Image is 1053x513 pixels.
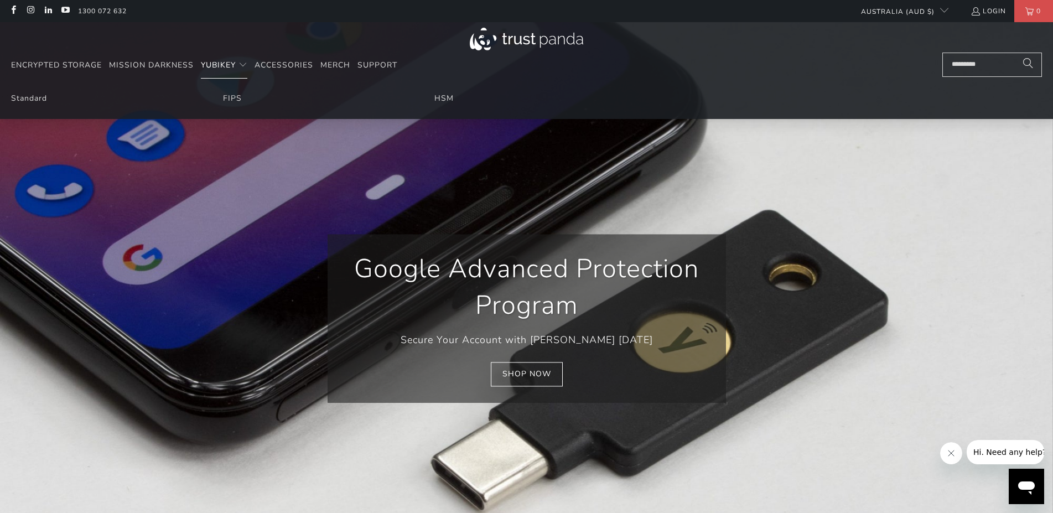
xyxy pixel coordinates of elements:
a: Trust Panda Australia on YouTube [60,7,70,15]
a: Trust Panda Australia on LinkedIn [43,7,53,15]
span: Accessories [255,60,313,70]
summary: YubiKey [201,53,247,79]
a: HSM [434,93,454,103]
a: 1300 072 632 [78,5,127,17]
span: Mission Darkness [109,60,194,70]
span: Encrypted Storage [11,60,102,70]
p: Google Advanced Protection Program [344,251,709,324]
span: Merch [320,60,350,70]
iframe: Button to launch messaging window [1009,469,1044,504]
input: Search... [942,53,1042,77]
nav: Translation missing: en.navigation.header.main_nav [11,53,397,79]
a: Trust Panda Australia on Facebook [8,7,18,15]
a: FIPS [223,93,242,103]
p: Secure Your Account with [PERSON_NAME] [DATE] [344,332,709,348]
span: Hi. Need any help? [7,8,80,17]
img: Trust Panda Australia [470,28,583,50]
a: Shop Now [491,362,563,387]
span: Support [357,60,397,70]
a: Standard [11,93,47,103]
a: Merch [320,53,350,79]
a: Encrypted Storage [11,53,102,79]
a: Trust Panda Australia on Instagram [25,7,35,15]
a: Support [357,53,397,79]
a: Login [971,5,1006,17]
span: YubiKey [201,60,236,70]
button: Search [1014,53,1042,77]
a: Mission Darkness [109,53,194,79]
iframe: Close message [940,442,962,464]
iframe: Message from company [967,440,1044,464]
a: Accessories [255,53,313,79]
